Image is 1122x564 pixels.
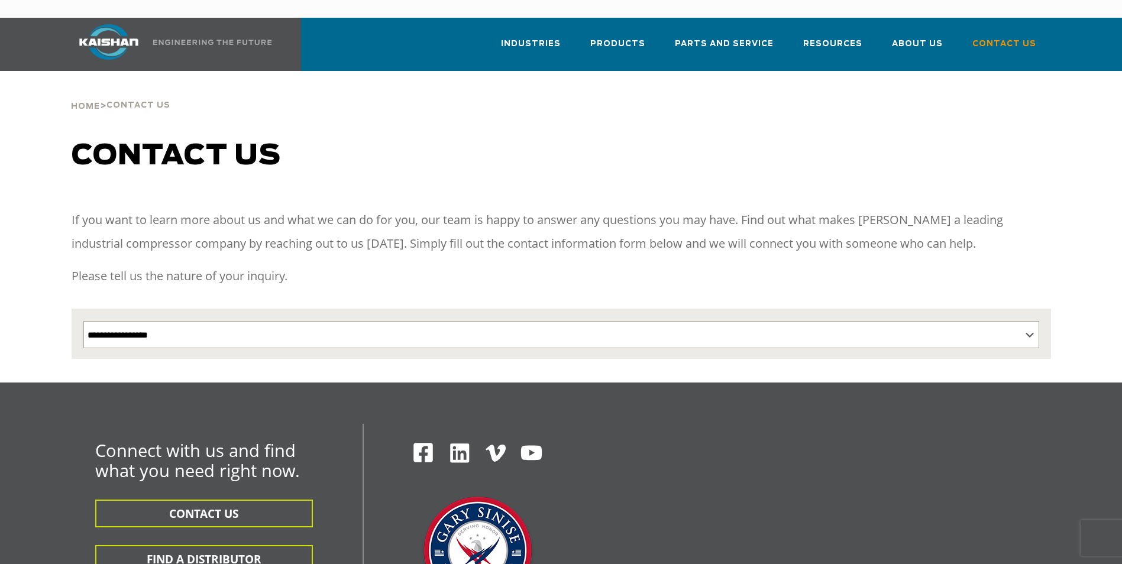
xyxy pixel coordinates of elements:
button: CONTACT US [95,500,313,527]
span: Contact Us [106,102,170,109]
img: Linkedin [448,442,471,465]
span: Contact us [72,142,281,170]
span: Contact Us [972,37,1036,51]
div: > [71,71,170,116]
span: Products [590,37,645,51]
p: Please tell us the nature of your inquiry. [72,264,1051,288]
a: Kaishan USA [64,18,274,71]
span: Connect with us and find what you need right now. [95,439,300,482]
a: Products [590,28,645,69]
span: Parts and Service [675,37,774,51]
a: Industries [501,28,561,69]
span: About Us [892,37,943,51]
span: Resources [803,37,862,51]
img: Facebook [412,442,434,463]
img: Vimeo [486,445,506,462]
a: Contact Us [972,28,1036,69]
img: kaishan logo [64,24,153,60]
p: If you want to learn more about us and what we can do for you, our team is happy to answer any qu... [72,208,1051,255]
img: Youtube [520,442,543,465]
span: Industries [501,37,561,51]
a: About Us [892,28,943,69]
span: Home [71,103,100,111]
a: Parts and Service [675,28,774,69]
a: Resources [803,28,862,69]
img: Engineering the future [153,40,271,45]
a: Home [71,101,100,111]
